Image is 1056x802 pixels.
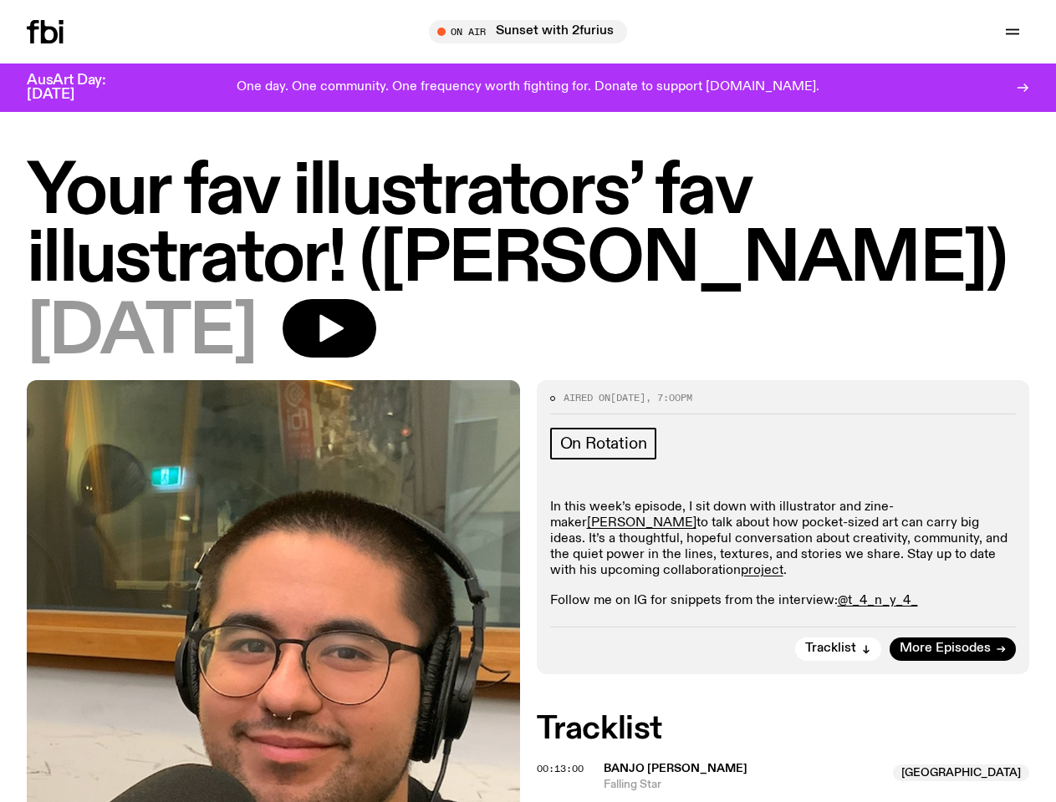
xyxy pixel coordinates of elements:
span: On Rotation [560,434,647,453]
span: More Episodes [900,642,991,655]
a: On Rotation [550,428,657,459]
span: [DATE] [610,391,645,404]
h3: AusArt Day: [DATE] [27,74,134,102]
span: Tracklist [805,642,856,655]
button: Tracklist [795,637,881,661]
span: 00:13:00 [537,762,584,775]
p: In this week’s episode, I sit down with illustrator and zine-maker to talk about how pocket-sized... [550,500,1017,580]
h2: Tracklist [537,714,1030,744]
h1: Your fav illustrators’ fav illustrator! ([PERSON_NAME]) [27,159,1029,294]
p: One day. One community. One frequency worth fighting for. Donate to support [DOMAIN_NAME]. [237,80,819,95]
span: [GEOGRAPHIC_DATA] [893,764,1029,781]
a: More Episodes [890,637,1016,661]
span: , 7:00pm [645,391,692,404]
a: [PERSON_NAME] [587,516,696,530]
p: Follow me on IG for snippets from the interview: [550,593,1017,609]
span: Banjo [PERSON_NAME] [604,763,747,774]
button: 00:13:00 [537,764,584,774]
span: [DATE] [27,299,256,367]
a: project [741,564,783,577]
span: Falling Star [604,777,884,793]
a: @t_4_n_y_4_ [838,594,918,607]
button: On AirSunset with 2furius [429,20,627,43]
span: Aired on [564,391,610,404]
